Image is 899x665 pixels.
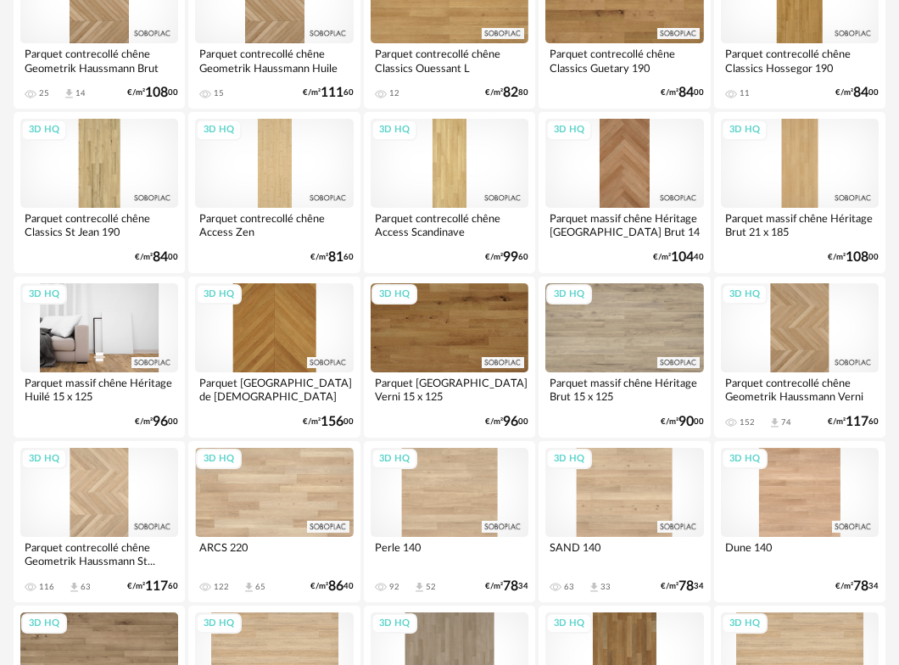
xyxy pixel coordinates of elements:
div: 3D HQ [371,449,417,470]
div: 3D HQ [21,449,67,470]
div: 63 [81,582,91,592]
div: Parquet contrecollé chêne Geometrik Haussmann Brut [20,43,178,77]
div: 74 [781,417,791,427]
span: Download icon [413,581,426,594]
div: 63 [564,582,574,592]
span: 99 [503,252,518,263]
div: 3D HQ [196,613,242,634]
span: Download icon [243,581,255,594]
div: 3D HQ [546,120,592,141]
div: €/m² 00 [828,252,879,263]
span: 81 [328,252,343,263]
span: 78 [853,581,868,592]
div: 92 [389,582,399,592]
div: 3D HQ [722,120,768,141]
div: €/m² 60 [310,252,354,263]
div: 25 [39,88,49,98]
a: 3D HQ Parquet massif chêne Héritage Brut 21 x 185 €/m²10800 [714,112,885,273]
a: 3D HQ Parquet massif chêne Héritage Huilé 15 x 125 €/m²9600 [14,277,185,438]
span: Download icon [768,416,781,429]
div: €/m² 00 [661,87,704,98]
div: 3D HQ [21,613,67,634]
a: 3D HQ Parquet [GEOGRAPHIC_DATA] de [DEMOGRAPHIC_DATA][GEOGRAPHIC_DATA]... €/m²15600 [188,277,360,438]
div: 3D HQ [371,284,417,305]
div: 3D HQ [196,284,242,305]
div: 3D HQ [196,120,242,141]
span: 90 [678,416,694,427]
div: Parquet contrecollé chêne Access Zen [195,208,353,242]
a: 3D HQ Dune 140 €/m²7834 [714,441,885,602]
span: Download icon [68,581,81,594]
div: €/m² 00 [127,87,178,98]
div: Parquet massif chêne Héritage Brut 15 x 125 [545,372,703,406]
div: 3D HQ [722,284,768,305]
span: 104 [671,252,694,263]
span: 82 [503,87,518,98]
a: 3D HQ Parquet contrecollé chêne Geometrik Haussmann St... 116 Download icon 63 €/m²11760 [14,441,185,602]
div: €/m² 00 [661,416,704,427]
div: Parquet contrecollé chêne Geometrik Haussmann Verni [721,372,879,406]
div: €/m² 60 [303,87,354,98]
a: 3D HQ Parquet massif chêne Héritage Brut 15 x 125 €/m²9000 [539,277,710,438]
div: 152 [740,417,755,427]
a: 3D HQ SAND 140 63 Download icon 33 €/m²7834 [539,441,710,602]
span: 117 [846,416,868,427]
div: SAND 140 [545,537,703,571]
div: €/m² 40 [310,581,354,592]
a: 3D HQ Perle 140 92 Download icon 52 €/m²7834 [364,441,535,602]
div: 3D HQ [21,284,67,305]
div: 3D HQ [21,120,67,141]
a: 3D HQ Parquet contrecollé chêne Classics St Jean 190 €/m²8400 [14,112,185,273]
span: 117 [145,581,168,592]
div: Parquet contrecollé chêne Access Scandinave [371,208,528,242]
div: €/m² 34 [835,581,879,592]
div: 116 [39,582,54,592]
div: €/m² 60 [127,581,178,592]
div: 65 [255,582,265,592]
span: 96 [153,416,168,427]
div: 3D HQ [722,613,768,634]
div: 12 [389,88,399,98]
div: Dune 140 [721,537,879,571]
div: Parquet [GEOGRAPHIC_DATA] de [DEMOGRAPHIC_DATA][GEOGRAPHIC_DATA]... [195,372,353,406]
div: €/m² 80 [485,87,528,98]
div: €/m² 00 [485,416,528,427]
div: €/m² 34 [661,581,704,592]
span: 78 [503,581,518,592]
div: 33 [600,582,611,592]
span: Download icon [63,87,75,100]
div: €/m² 60 [485,252,528,263]
div: €/m² 40 [653,252,704,263]
div: €/m² 00 [135,252,178,263]
div: ARCS 220 [195,537,353,571]
div: €/m² 00 [303,416,354,427]
div: Parquet massif chêne Héritage Huilé 15 x 125 [20,372,178,406]
span: 86 [328,581,343,592]
span: 84 [678,87,694,98]
div: 3D HQ [722,449,768,470]
div: 11 [740,88,750,98]
div: Parquet massif chêne Héritage Brut 21 x 185 [721,208,879,242]
a: 3D HQ Parquet massif chêne Héritage [GEOGRAPHIC_DATA] Brut 14 x 90 €/m²10440 [539,112,710,273]
a: 3D HQ ARCS 220 122 Download icon 65 €/m²8640 [188,441,360,602]
div: 3D HQ [196,449,242,470]
div: 3D HQ [546,449,592,470]
span: 108 [846,252,868,263]
span: 108 [145,87,168,98]
div: Parquet contrecollé chêne Classics St Jean 190 [20,208,178,242]
span: 111 [321,87,343,98]
div: 14 [75,88,86,98]
span: Download icon [588,581,600,594]
a: 3D HQ Parquet contrecollé chêne Access Zen €/m²8160 [188,112,360,273]
div: 122 [214,582,229,592]
div: 3D HQ [546,613,592,634]
div: Parquet [GEOGRAPHIC_DATA] Verni 15 x 125 [371,372,528,406]
div: Parquet contrecollé chêne Classics Ouessant L [371,43,528,77]
div: Parquet massif chêne Héritage [GEOGRAPHIC_DATA] Brut 14 x 90 [545,208,703,242]
a: 3D HQ Parquet contrecollé chêne Geometrik Haussmann Verni 152 Download icon 74 €/m²11760 [714,277,885,438]
a: 3D HQ Parquet [GEOGRAPHIC_DATA] Verni 15 x 125 €/m²9600 [364,277,535,438]
span: 84 [153,252,168,263]
span: 96 [503,416,518,427]
span: 84 [853,87,868,98]
div: Perle 140 [371,537,528,571]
